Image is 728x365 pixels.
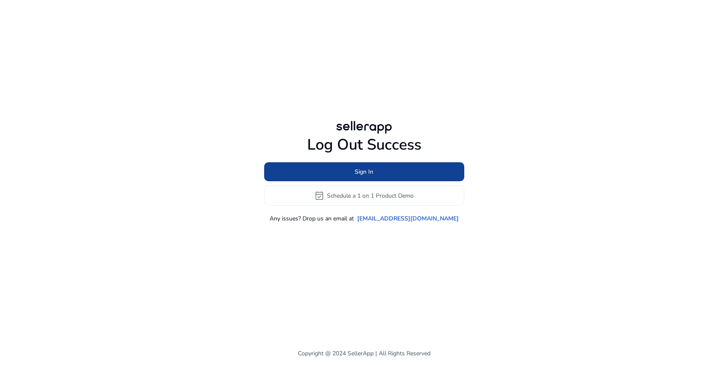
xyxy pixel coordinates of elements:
[357,214,459,223] a: [EMAIL_ADDRESS][DOMAIN_NAME]
[264,136,464,154] h1: Log Out Success
[264,185,464,206] button: event_availableSchedule a 1 on 1 Product Demo
[270,214,354,223] p: Any issues? Drop us an email at
[264,162,464,181] button: Sign In
[355,167,373,176] span: Sign In
[314,191,324,201] span: event_available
